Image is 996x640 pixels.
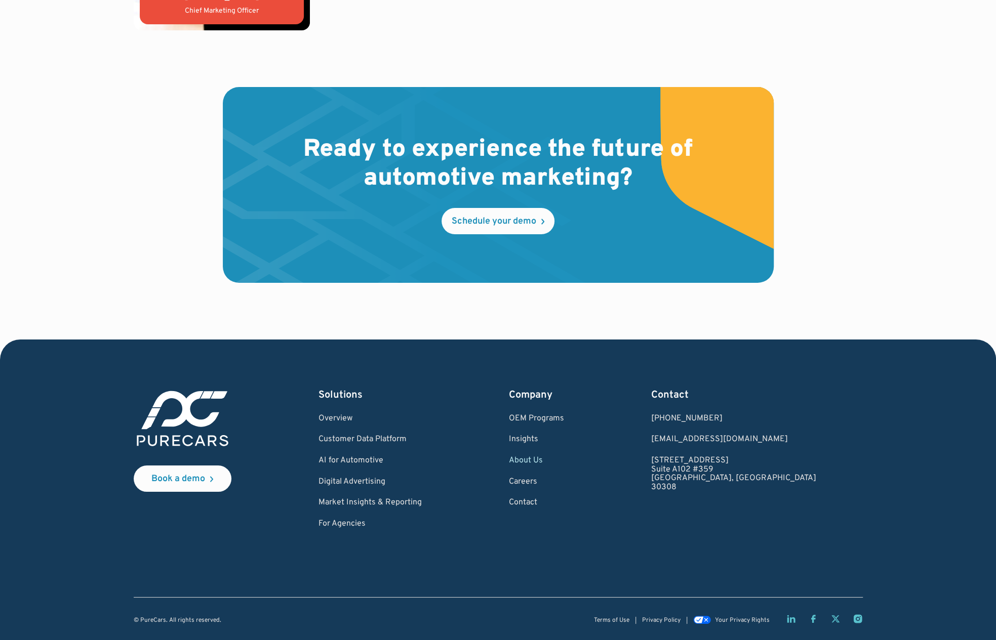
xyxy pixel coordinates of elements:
[651,414,816,423] div: [PHONE_NUMBER]
[318,478,422,487] a: Digital Advertising
[509,456,564,465] a: About Us
[509,414,564,423] a: OEM Programs
[318,498,422,507] a: Market Insights & Reporting
[693,617,769,624] a: Your Privacy Rights
[853,614,863,624] a: Instagram page
[509,435,564,444] a: Insights
[651,456,816,492] a: [STREET_ADDRESS]Suite A102 #359[GEOGRAPHIC_DATA], [GEOGRAPHIC_DATA]30308
[151,475,205,484] div: Book a demo
[509,388,564,402] div: Company
[318,435,422,444] a: Customer Data Platform
[318,414,422,423] a: Overview
[318,456,422,465] a: AI for Automotive
[642,617,681,624] a: Privacy Policy
[509,498,564,507] a: Contact
[318,520,422,529] a: For Agencies
[830,614,841,624] a: Twitter X page
[786,614,796,624] a: LinkedIn page
[134,465,231,492] a: Book a demo
[594,617,629,624] a: Terms of Use
[715,617,770,624] div: Your Privacy Rights
[452,217,536,226] div: Schedule your demo
[509,478,564,487] a: Careers
[442,208,554,234] a: Schedule your demo
[134,617,221,624] div: © PureCars. All rights reserved.
[651,435,816,444] a: Email us
[134,388,231,449] img: purecars logo
[148,6,296,16] div: Chief Marketing Officer
[651,388,816,402] div: Contact
[288,136,709,194] h2: Ready to experience the future of automotive marketing?
[808,614,818,624] a: Facebook page
[318,388,422,402] div: Solutions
